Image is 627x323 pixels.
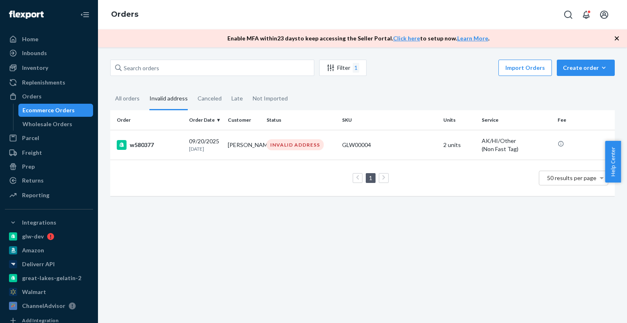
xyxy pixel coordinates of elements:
th: SKU [339,110,440,130]
p: [DATE] [189,145,221,152]
div: INVALID ADDRESS [267,139,324,150]
a: Prep [5,160,93,173]
a: great-lakes-gelatin-2 [5,272,93,285]
a: ChannelAdvisor [5,299,93,312]
div: Integrations [22,218,56,227]
div: Home [22,35,38,43]
th: Fee [554,110,615,130]
div: Amazon [22,246,44,254]
a: Orders [111,10,138,19]
a: Click here [393,35,420,42]
button: Help Center [605,141,621,183]
div: Prep [22,163,35,171]
span: 50 results per page [547,174,596,181]
div: Wholesale Orders [22,120,72,128]
a: Reporting [5,189,93,202]
div: Walmart [22,288,46,296]
div: Customer [228,116,260,123]
div: 1 [353,63,359,73]
div: Filter [320,63,366,73]
a: Wholesale Orders [18,118,93,131]
th: Status [263,110,339,130]
img: Flexport logo [9,11,44,19]
a: Deliverr API [5,258,93,271]
div: Create order [563,64,609,72]
div: GLW00004 [342,141,436,149]
button: Close Navigation [77,7,93,23]
div: Inbounds [22,49,47,57]
button: Open notifications [578,7,594,23]
div: Freight [22,149,42,157]
td: [PERSON_NAME] [225,130,263,160]
a: Learn More [457,35,488,42]
a: Amazon [5,244,93,257]
div: Parcel [22,134,39,142]
a: Ecommerce Orders [18,104,93,117]
p: Enable MFA within 23 days to keep accessing the Seller Portal. to setup now. . [227,34,489,42]
a: Inventory [5,61,93,74]
div: Not Imported [253,88,288,109]
button: Open account menu [596,7,612,23]
a: Home [5,33,93,46]
a: Inbounds [5,47,93,60]
button: Import Orders [498,60,552,76]
div: w580377 [117,140,182,150]
div: Replenishments [22,78,65,87]
a: Replenishments [5,76,93,89]
div: ChannelAdvisor [22,302,65,310]
td: 2 units [440,130,479,160]
div: Deliverr API [22,260,55,268]
a: Freight [5,146,93,159]
a: Orders [5,90,93,103]
div: glw-dev [22,232,44,241]
div: Ecommerce Orders [22,106,75,114]
button: Filter [319,60,367,76]
th: Order [110,110,186,130]
th: Service [478,110,554,130]
a: Returns [5,174,93,187]
div: Reporting [22,191,49,199]
th: Order Date [186,110,225,130]
div: (Non Fast Tag) [482,145,551,153]
div: Invalid address [149,88,188,110]
div: great-lakes-gelatin-2 [22,274,81,282]
div: Returns [22,176,44,185]
div: All orders [115,88,140,109]
div: Orders [22,92,42,100]
div: 09/20/2025 [189,137,221,152]
div: Late [231,88,243,109]
a: glw-dev [5,230,93,243]
p: AK/HI/Other [482,137,551,145]
div: Inventory [22,64,48,72]
button: Open Search Box [560,7,576,23]
div: Canceled [198,88,222,109]
a: Walmart [5,285,93,298]
ol: breadcrumbs [104,3,145,27]
input: Search orders [110,60,314,76]
iframe: Opens a widget where you can chat to one of our agents [575,298,619,319]
a: Parcel [5,131,93,145]
th: Units [440,110,479,130]
button: Integrations [5,216,93,229]
button: Create order [557,60,615,76]
a: Page 1 is your current page [367,174,374,181]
